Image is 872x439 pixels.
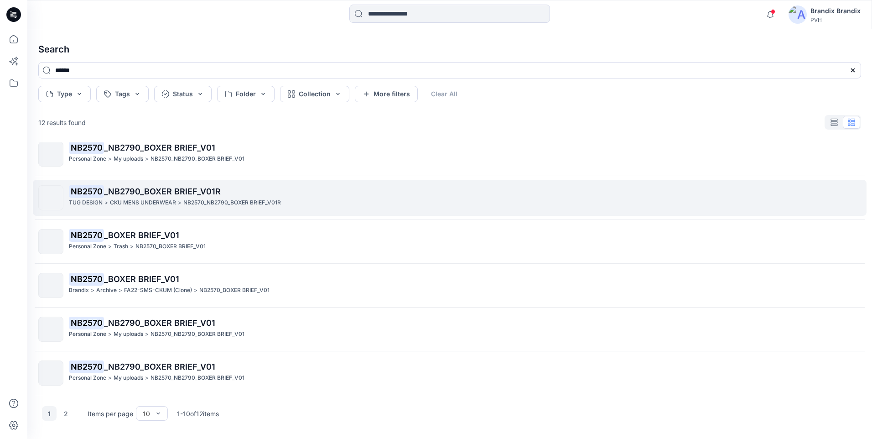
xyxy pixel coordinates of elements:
[151,154,244,164] p: NB2570_NB2790_BOXER BRIEF_V01
[810,5,861,16] div: Brandix Brandix
[33,180,867,216] a: NB2570_NB2790_BOXER BRIEF_V01RTUG DESIGN>CKU MENS UNDERWEAR>NB2570_NB2790_BOXER BRIEF_V01R
[143,409,150,418] div: 10
[145,373,149,383] p: >
[114,242,128,251] p: Trash
[154,86,212,102] button: Status
[108,329,112,339] p: >
[69,185,104,198] mark: NB2570
[104,143,215,152] span: _NB2790_BOXER BRIEF_V01
[38,86,91,102] button: Type
[33,311,867,347] a: NB2570_NB2790_BOXER BRIEF_V01Personal Zone>My uploads>NB2570_NB2790_BOXER BRIEF_V01
[88,409,133,418] p: Items per page
[810,16,861,23] div: PVH
[104,318,215,328] span: _NB2790_BOXER BRIEF_V01
[91,286,94,295] p: >
[151,329,244,339] p: NB2570_NB2790_BOXER BRIEF_V01
[33,355,867,391] a: NB2570_NB2790_BOXER BRIEF_V01Personal Zone>My uploads>NB2570_NB2790_BOXER BRIEF_V01
[69,242,106,251] p: Personal Zone
[104,274,179,284] span: _BOXER BRIEF_V01
[145,154,149,164] p: >
[96,286,117,295] p: Archive
[217,86,275,102] button: Folder
[789,5,807,24] img: avatar
[280,86,349,102] button: Collection
[110,198,176,208] p: CKU MENS UNDERWEAR
[199,286,270,295] p: NB2570_BOXER BRIEF_V01
[31,37,868,62] h4: Search
[135,242,206,251] p: NB2570_BOXER BRIEF_V01
[69,286,89,295] p: Brandix
[69,154,106,164] p: Personal Zone
[33,267,867,303] a: NB2570_BOXER BRIEF_V01Brandix>Archive>FA22-SMS-CKUM (Clone)>NB2570_BOXER BRIEF_V01
[38,118,86,127] p: 12 results found
[33,224,867,260] a: NB2570_BOXER BRIEF_V01Personal Zone>Trash>NB2570_BOXER BRIEF_V01
[69,141,104,154] mark: NB2570
[177,409,219,418] p: 1 - 10 of 12 items
[178,198,182,208] p: >
[114,329,143,339] p: My uploads
[151,373,244,383] p: NB2570_NB2790_BOXER BRIEF_V01
[69,316,104,329] mark: NB2570
[355,86,418,102] button: More filters
[104,362,215,371] span: _NB2790_BOXER BRIEF_V01
[183,198,281,208] p: NB2570_NB2790_BOXER BRIEF_V01R
[108,373,112,383] p: >
[108,154,112,164] p: >
[114,373,143,383] p: My uploads
[124,286,192,295] p: FA22-SMS-CKUM (Clone)
[130,242,134,251] p: >
[104,198,108,208] p: >
[69,373,106,383] p: Personal Zone
[108,242,112,251] p: >
[194,286,197,295] p: >
[69,272,104,285] mark: NB2570
[145,329,149,339] p: >
[96,86,149,102] button: Tags
[58,406,73,421] button: 2
[69,329,106,339] p: Personal Zone
[33,136,867,172] a: NB2570_NB2790_BOXER BRIEF_V01Personal Zone>My uploads>NB2570_NB2790_BOXER BRIEF_V01
[119,286,122,295] p: >
[69,198,103,208] p: TUG DESIGN
[104,187,221,196] span: _NB2790_BOXER BRIEF_V01R
[104,230,179,240] span: _BOXER BRIEF_V01
[114,154,143,164] p: My uploads
[69,229,104,241] mark: NB2570
[69,360,104,373] mark: NB2570
[42,406,57,421] button: 1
